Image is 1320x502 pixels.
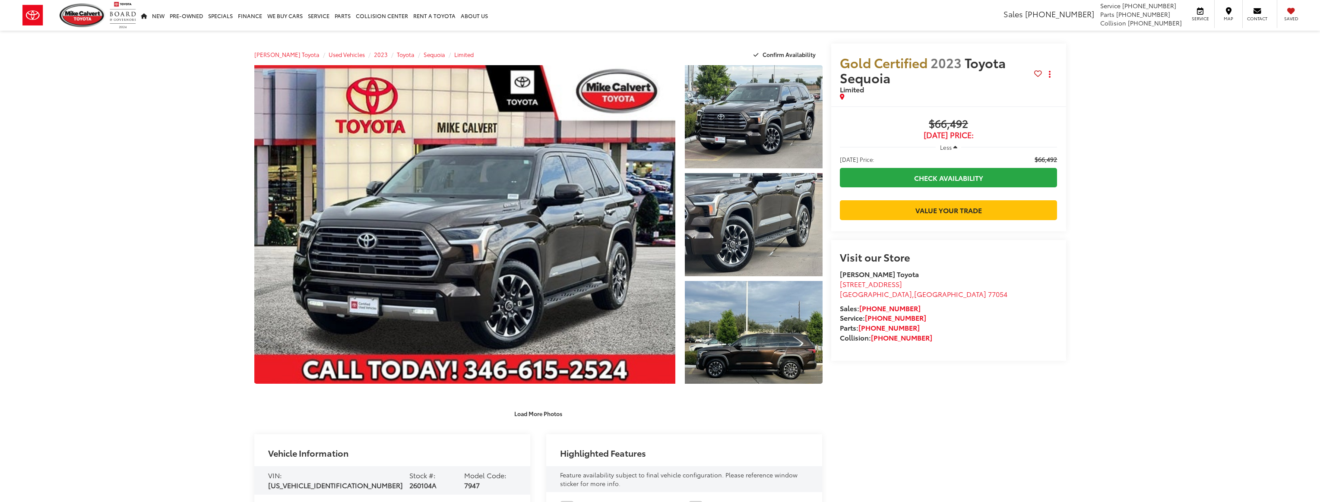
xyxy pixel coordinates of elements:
[840,53,927,72] span: Gold Certified
[871,332,932,342] a: [PHONE_NUMBER]
[268,480,403,490] span: [US_VEHICLE_IDENTIFICATION_NUMBER]
[1049,71,1051,78] span: dropdown dots
[1190,16,1210,22] span: Service
[840,200,1057,220] a: Value Your Trade
[1122,1,1176,10] span: [PHONE_NUMBER]
[840,279,902,289] span: [STREET_ADDRESS]
[1128,19,1182,27] span: [PHONE_NUMBER]
[914,289,986,299] span: [GEOGRAPHIC_DATA]
[1100,1,1121,10] span: Service
[685,65,822,168] a: Expand Photo 1
[1219,16,1238,22] span: Map
[254,65,676,384] a: Expand Photo 0
[397,51,415,58] a: Toyota
[464,470,506,480] span: Model Code:
[329,51,365,58] a: Used Vehicles
[840,289,1007,299] span: ,
[988,289,1007,299] span: 77054
[1025,8,1094,19] span: [PHONE_NUMBER]
[268,470,282,480] span: VIN:
[840,131,1057,139] span: [DATE] Price:
[684,64,824,169] img: 2023 Toyota Sequoia Limited
[409,470,436,480] span: Stock #:
[1247,16,1267,22] span: Contact
[508,406,568,421] button: Load More Photos
[840,168,1057,187] a: Check Availability
[840,289,912,299] span: [GEOGRAPHIC_DATA]
[685,173,822,276] a: Expand Photo 2
[1042,67,1057,82] button: Actions
[60,3,105,27] img: Mike Calvert Toyota
[560,448,646,458] h2: Highlighted Features
[1100,19,1126,27] span: Collision
[1035,155,1057,164] span: $66,492
[374,51,388,58] a: 2023
[940,143,952,151] span: Less
[840,269,919,279] strong: [PERSON_NAME] Toyota
[859,303,921,313] a: [PHONE_NUMBER]
[250,63,680,385] img: 2023 Toyota Sequoia Limited
[840,303,921,313] strong: Sales:
[684,172,824,277] img: 2023 Toyota Sequoia Limited
[840,155,874,164] span: [DATE] Price:
[424,51,445,58] a: Sequoia
[840,279,1007,299] a: [STREET_ADDRESS] [GEOGRAPHIC_DATA],[GEOGRAPHIC_DATA] 77054
[464,480,480,490] span: 7947
[560,470,798,488] span: Feature availability subject to final vehicle configuration. Please reference window sticker for ...
[858,322,920,332] a: [PHONE_NUMBER]
[685,281,822,384] a: Expand Photo 3
[749,47,823,62] button: Confirm Availability
[684,280,824,385] img: 2023 Toyota Sequoia Limited
[840,84,864,94] span: Limited
[268,448,348,458] h2: Vehicle Information
[840,313,926,322] strong: Service:
[840,53,1006,87] span: Toyota Sequoia
[840,118,1057,131] span: $66,492
[936,139,962,155] button: Less
[1100,10,1114,19] span: Parts
[865,313,926,322] a: [PHONE_NUMBER]
[763,51,816,58] span: Confirm Availability
[931,53,962,72] span: 2023
[840,332,932,342] strong: Collision:
[1282,16,1301,22] span: Saved
[254,51,320,58] a: [PERSON_NAME] Toyota
[1116,10,1170,19] span: [PHONE_NUMBER]
[454,51,474,58] a: Limited
[409,480,437,490] span: 260104A
[840,322,920,332] strong: Parts:
[840,251,1057,262] h2: Visit our Store
[1003,8,1023,19] span: Sales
